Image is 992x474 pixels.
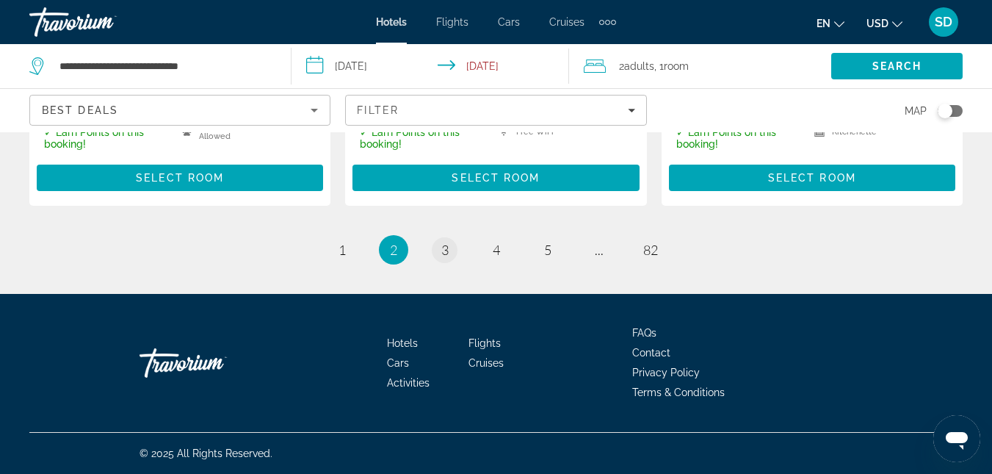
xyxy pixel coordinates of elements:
[42,101,318,119] mat-select: Sort by
[360,126,479,150] p: ✓ Earn Points on this booking!
[619,56,654,76] span: 2
[42,104,118,116] span: Best Deals
[664,60,689,72] span: Room
[669,165,955,191] button: Select Room
[544,242,551,258] span: 5
[927,104,963,118] button: Toggle map
[387,377,430,389] a: Activities
[136,172,224,184] span: Select Room
[390,242,397,258] span: 2
[436,16,468,28] a: Flights
[493,242,500,258] span: 4
[831,53,963,79] button: Search
[441,242,449,258] span: 3
[654,56,689,76] span: , 1
[498,16,520,28] a: Cars
[669,168,955,184] a: Select Room
[632,367,700,378] a: Privacy Policy
[292,44,568,88] button: Select check in and out date
[29,235,963,265] nav: Pagination
[58,55,269,77] input: Search hotel destination
[866,18,888,29] span: USD
[338,242,346,258] span: 1
[632,387,725,398] a: Terms & Conditions
[345,95,646,126] button: Filters
[632,347,670,359] a: Contact
[632,327,656,339] a: FAQs
[866,12,902,34] button: Change currency
[676,126,796,150] p: ✓ Earn Points on this booking!
[569,44,831,88] button: Travelers: 2 adults, 0 children
[624,60,654,72] span: Adults
[452,172,540,184] span: Select Room
[595,242,604,258] span: ...
[387,337,418,349] a: Hotels
[352,168,639,184] a: Select Room
[872,60,922,72] span: Search
[468,357,504,369] a: Cruises
[924,7,963,37] button: User Menu
[376,16,407,28] a: Hotels
[643,242,658,258] span: 82
[817,12,844,34] button: Change language
[352,165,639,191] button: Select Room
[468,337,501,349] a: Flights
[29,3,176,41] a: Travorium
[599,10,616,34] button: Extra navigation items
[387,357,409,369] a: Cars
[905,101,927,121] span: Map
[357,104,399,116] span: Filter
[768,172,856,184] span: Select Room
[933,415,980,462] iframe: Button to launch messaging window
[935,15,952,29] span: SD
[37,168,323,184] a: Select Room
[37,165,323,191] button: Select Room
[549,16,584,28] a: Cruises
[140,448,272,459] span: © 2025 All Rights Reserved.
[817,18,830,29] span: en
[140,341,286,385] a: Go Home
[44,126,164,150] p: ✓ Earn Points on this booking!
